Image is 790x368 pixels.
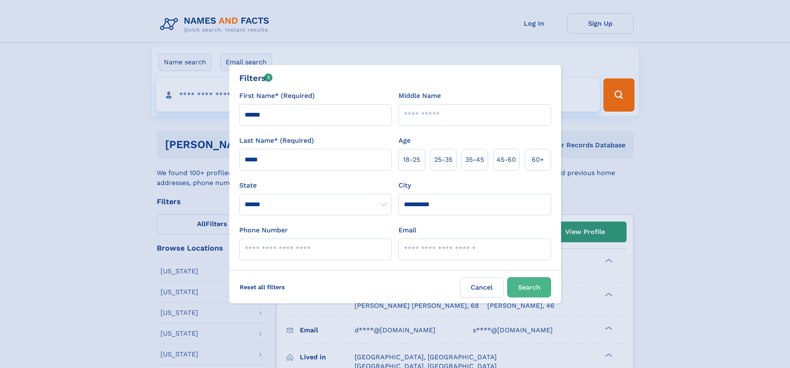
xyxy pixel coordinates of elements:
label: State [239,180,392,190]
label: Reset all filters [234,277,290,297]
label: Age [399,136,411,146]
label: City [399,180,411,190]
label: Email [399,225,416,235]
span: 35‑45 [465,155,484,165]
label: Cancel [460,277,504,297]
div: Filters [239,72,273,84]
label: Last Name* (Required) [239,136,314,146]
span: 18‑25 [403,155,420,165]
button: Search [507,277,551,297]
span: 60+ [532,155,544,165]
span: 25‑35 [434,155,452,165]
span: 45‑60 [496,155,516,165]
label: Phone Number [239,225,288,235]
label: Middle Name [399,91,441,101]
label: First Name* (Required) [239,91,315,101]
